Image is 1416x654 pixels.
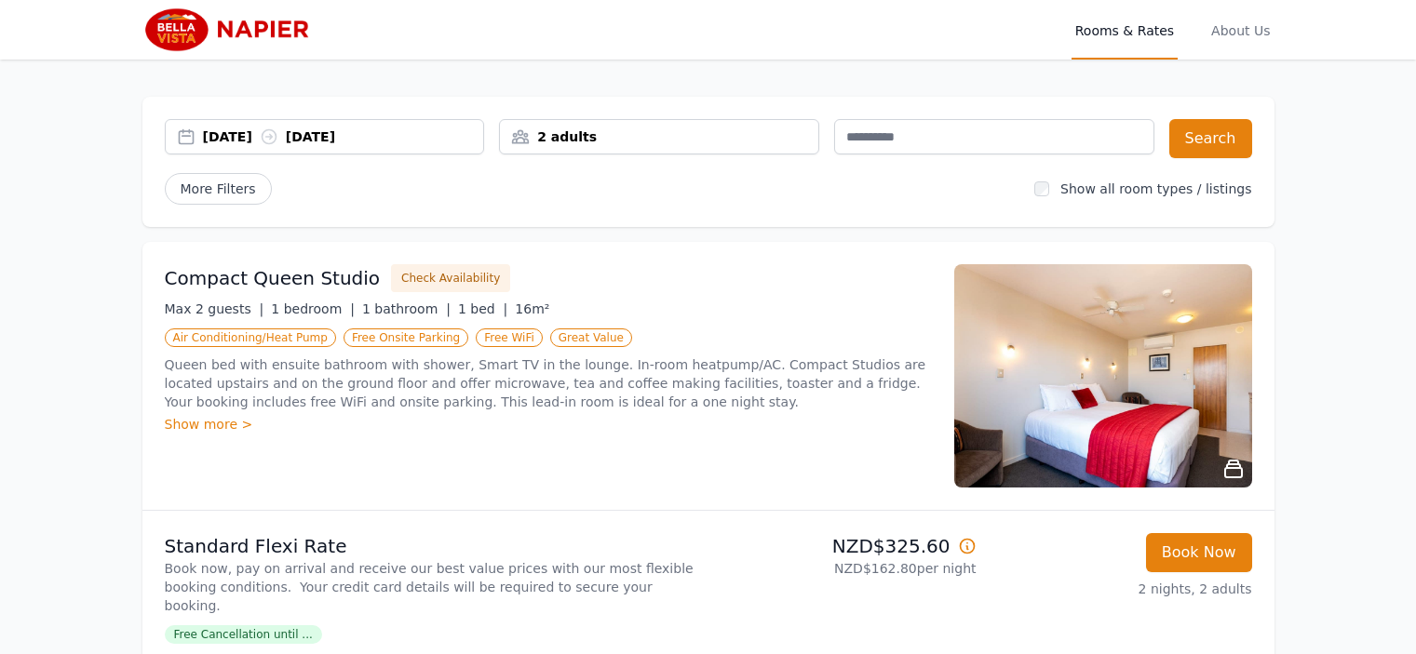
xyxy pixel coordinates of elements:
p: Book now, pay on arrival and receive our best value prices with our most flexible booking conditi... [165,559,701,615]
span: Air Conditioning/Heat Pump [165,328,336,347]
div: [DATE] [DATE] [203,127,484,146]
label: Show all room types / listings [1060,181,1251,196]
span: 1 bathroom | [362,301,451,316]
p: NZD$325.60 [716,533,977,559]
button: Check Availability [391,264,510,292]
span: 16m² [515,301,549,316]
div: Show more > [165,415,932,434]
h3: Compact Queen Studio [165,265,381,291]
p: 2 nights, 2 adults [991,580,1252,598]
span: 1 bed | [458,301,507,316]
p: Standard Flexi Rate [165,533,701,559]
img: Bella Vista Napier [142,7,321,52]
span: Free Onsite Parking [344,328,468,347]
span: 1 bedroom | [271,301,355,316]
button: Book Now [1146,533,1252,572]
span: Free Cancellation until ... [165,625,322,644]
p: NZD$162.80 per night [716,559,977,578]
div: 2 adults [500,127,818,146]
p: Queen bed with ensuite bathroom with shower, Smart TV in the lounge. In-room heatpump/AC. Compact... [165,355,932,411]
span: Free WiFi [476,328,543,347]
span: More Filters [165,173,272,205]
button: Search [1169,119,1252,158]
span: Great Value [550,328,632,347]
span: Max 2 guests | [165,301,264,316]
